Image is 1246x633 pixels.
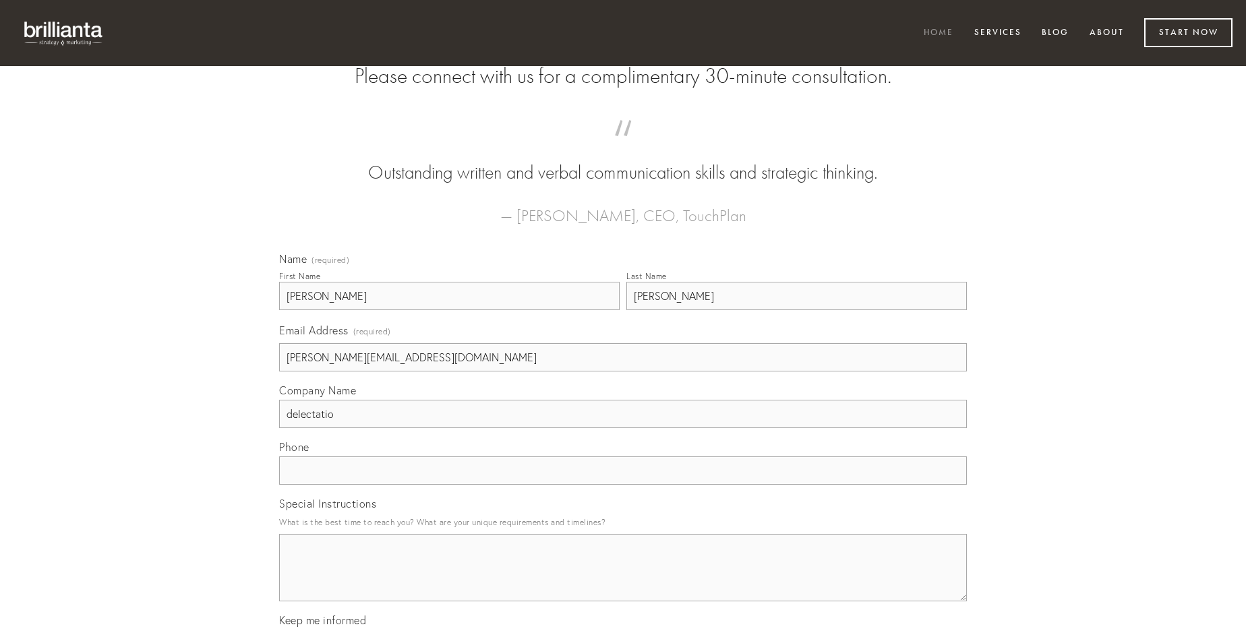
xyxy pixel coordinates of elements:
[626,271,667,281] div: Last Name
[279,384,356,397] span: Company Name
[1081,22,1133,44] a: About
[915,22,962,44] a: Home
[301,133,945,160] span: “
[279,513,967,531] p: What is the best time to reach you? What are your unique requirements and timelines?
[279,63,967,89] h2: Please connect with us for a complimentary 30-minute consultation.
[966,22,1030,44] a: Services
[1144,18,1233,47] a: Start Now
[279,324,349,337] span: Email Address
[279,440,309,454] span: Phone
[353,322,391,340] span: (required)
[279,252,307,266] span: Name
[1033,22,1077,44] a: Blog
[279,497,376,510] span: Special Instructions
[13,13,115,53] img: brillianta - research, strategy, marketing
[301,186,945,229] figcaption: — [PERSON_NAME], CEO, TouchPlan
[279,271,320,281] div: First Name
[279,613,366,627] span: Keep me informed
[311,256,349,264] span: (required)
[301,133,945,186] blockquote: Outstanding written and verbal communication skills and strategic thinking.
